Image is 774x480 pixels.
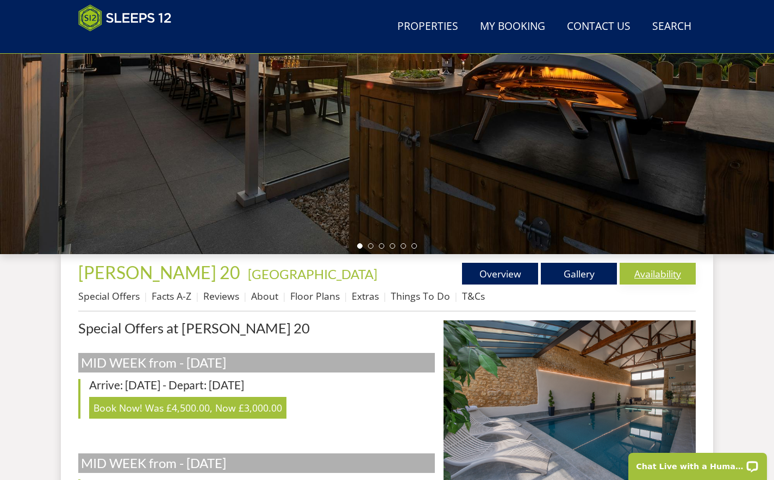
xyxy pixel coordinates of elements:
[203,289,239,302] a: Reviews
[393,15,463,39] a: Properties
[620,263,696,285] a: Availability
[290,289,340,302] a: Floor Plans
[476,15,550,39] a: My Booking
[152,289,191,302] a: Facts A-Z
[78,262,240,283] span: [PERSON_NAME] 20
[78,4,172,31] img: Sleeps 12
[73,38,187,47] iframe: Customer reviews powered by Trustpilot
[648,15,696,39] a: Search
[462,289,485,302] a: T&Cs
[78,289,140,302] a: Special Offers
[621,446,774,480] iframe: LiveChat chat widget
[89,379,435,391] h3: Arrive: [DATE] - Depart: [DATE]
[352,289,379,302] a: Extras
[78,320,435,336] h2: Special Offers at [PERSON_NAME] 20
[244,266,377,282] span: -
[251,289,278,302] a: About
[248,266,377,282] a: [GEOGRAPHIC_DATA]
[391,289,450,302] a: Things To Do
[78,262,244,283] a: [PERSON_NAME] 20
[462,263,538,285] a: Overview
[78,353,435,372] h2: MID WEEK from - [DATE]
[541,263,617,285] a: Gallery
[563,15,635,39] a: Contact Us
[89,397,286,418] a: Book Now! Was £4,500.00, Now £3,000.00
[78,453,435,473] h2: MID WEEK from - [DATE]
